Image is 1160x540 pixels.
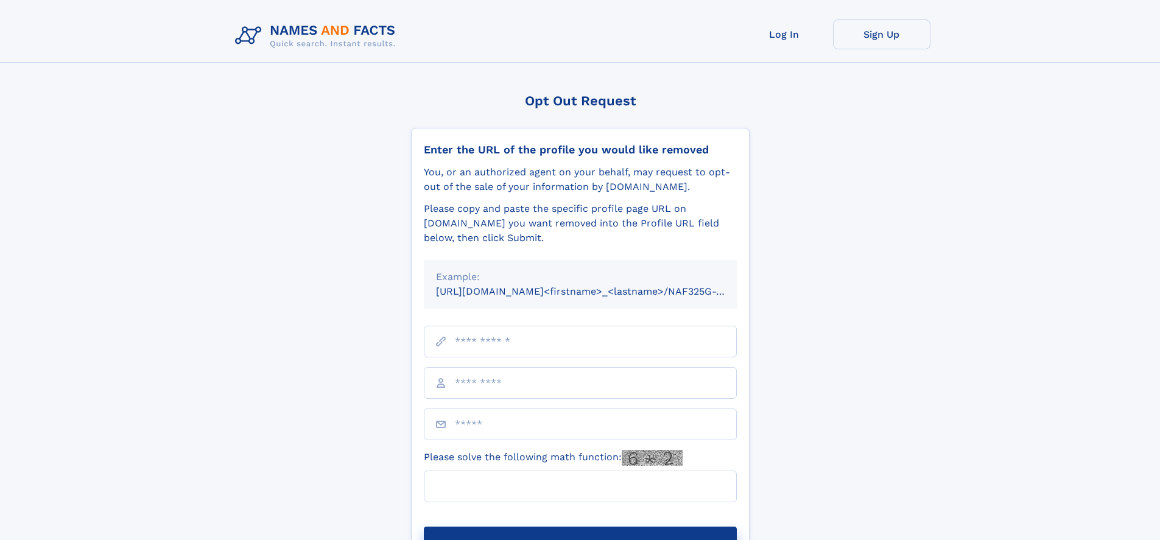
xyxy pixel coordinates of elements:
[230,19,406,52] img: Logo Names and Facts
[436,270,725,284] div: Example:
[424,450,683,466] label: Please solve the following math function:
[833,19,930,49] a: Sign Up
[411,93,750,108] div: Opt Out Request
[436,286,760,297] small: [URL][DOMAIN_NAME]<firstname>_<lastname>/NAF325G-xxxxxxxx
[736,19,833,49] a: Log In
[424,143,737,156] div: Enter the URL of the profile you would like removed
[424,202,737,245] div: Please copy and paste the specific profile page URL on [DOMAIN_NAME] you want removed into the Pr...
[424,165,737,194] div: You, or an authorized agent on your behalf, may request to opt-out of the sale of your informatio...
